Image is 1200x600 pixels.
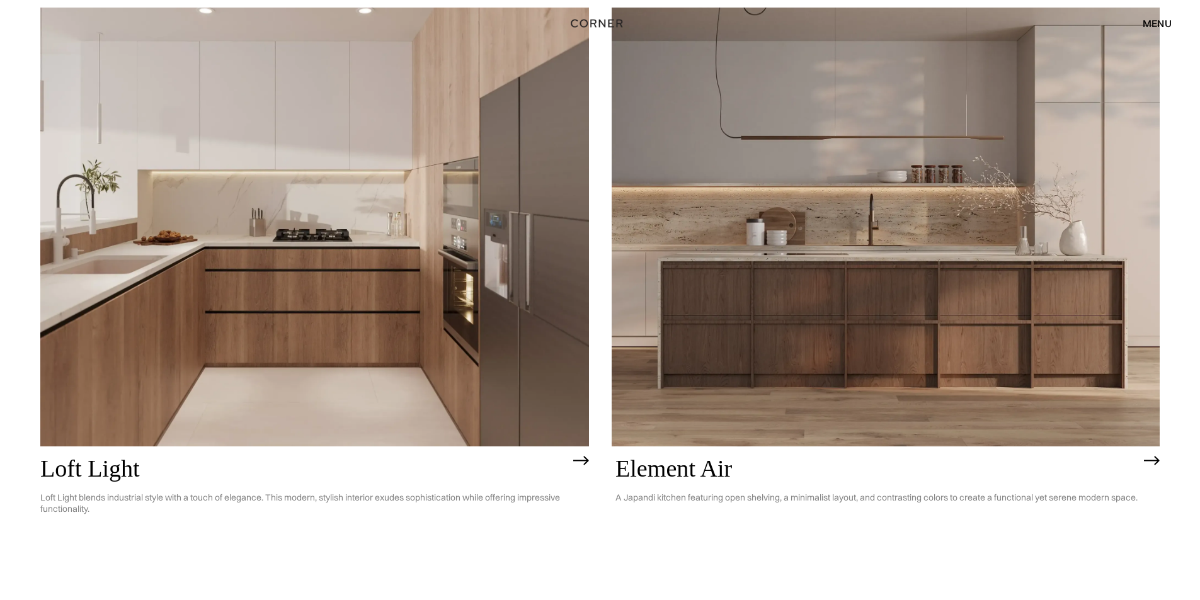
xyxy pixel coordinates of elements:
[555,15,645,31] a: home
[1143,18,1172,28] div: menu
[615,482,1138,513] p: A Japandi kitchen featuring open shelving, a minimalist layout, and contrasting colors to create ...
[40,456,567,482] h2: Loft Light
[615,456,1138,482] h2: Element Air
[612,8,1160,591] a: Element AirA Japandi kitchen featuring open shelving, a minimalist layout, and contrasting colors...
[1130,13,1172,34] div: menu
[40,482,567,525] p: Loft Light blends industrial style with a touch of elegance. This modern, stylish interior exudes...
